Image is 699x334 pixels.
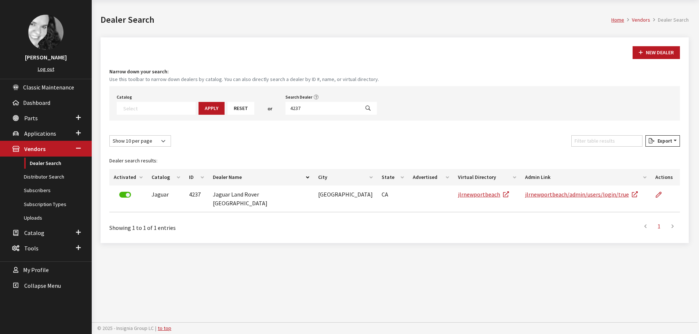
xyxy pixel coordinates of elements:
textarea: Search [123,105,195,111]
a: Edit Dealer [655,186,668,204]
th: Advertised: activate to sort column ascending [408,169,454,186]
label: Search Dealer [285,94,312,100]
li: Dealer Search [650,16,689,24]
span: | [155,325,156,331]
input: Filter table results [571,135,642,147]
td: Jaguar [147,186,185,212]
span: Vendors [24,146,45,153]
th: State: activate to sort column ascending [377,169,408,186]
td: [GEOGRAPHIC_DATA] [314,186,377,212]
th: Dealer Name: activate to sort column descending [208,169,314,186]
span: © 2025 - Insignia Group LC [97,325,154,331]
span: Dashboard [23,99,50,106]
h1: Dealer Search [101,13,611,26]
span: Select [117,102,196,115]
th: Admin Link: activate to sort column ascending [521,169,651,186]
label: Deactivate Dealer [119,192,131,198]
th: Virtual Directory: activate to sort column ascending [454,169,520,186]
th: ID: activate to sort column ascending [185,169,208,186]
a: 1 [652,219,666,234]
th: Actions [651,169,680,186]
caption: Dealer search results: [109,153,680,169]
button: Export [645,135,680,147]
h4: Narrow down your search: [109,68,680,76]
th: Catalog: activate to sort column ascending [147,169,185,186]
span: My Profile [23,267,49,274]
button: Search [359,102,377,115]
a: to top [158,325,171,331]
h3: [PERSON_NAME] [7,53,84,62]
td: Jaguar Land Rover [GEOGRAPHIC_DATA] [208,186,314,212]
span: Collapse Menu [24,282,61,289]
span: or [267,105,272,113]
li: Vendors [624,16,650,24]
input: Search [285,102,360,115]
span: Classic Maintenance [23,84,74,91]
small: Use this toolbar to narrow down dealers by catalog. You can also directly search a dealer by ID #... [109,76,680,83]
a: jlrnewportbeach/admin/users/login/true [525,191,638,198]
label: Catalog [117,94,132,100]
a: Log out [38,66,54,72]
span: Tools [24,245,39,252]
button: Reset [227,102,254,115]
div: Showing 1 to 1 of 1 entries [109,218,342,232]
button: Apply [199,102,225,115]
span: Export [655,137,672,144]
a: jlrnewportbeach [458,191,509,198]
button: New Dealer [633,46,680,59]
td: CA [377,186,408,212]
span: Applications [24,130,56,137]
a: Home [611,16,624,23]
img: Khrystal Dorton [28,15,63,50]
span: Parts [24,114,38,122]
th: City: activate to sort column ascending [314,169,377,186]
th: Activated: activate to sort column ascending [109,169,147,186]
td: 4237 [185,186,208,212]
span: Catalog [24,229,44,236]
